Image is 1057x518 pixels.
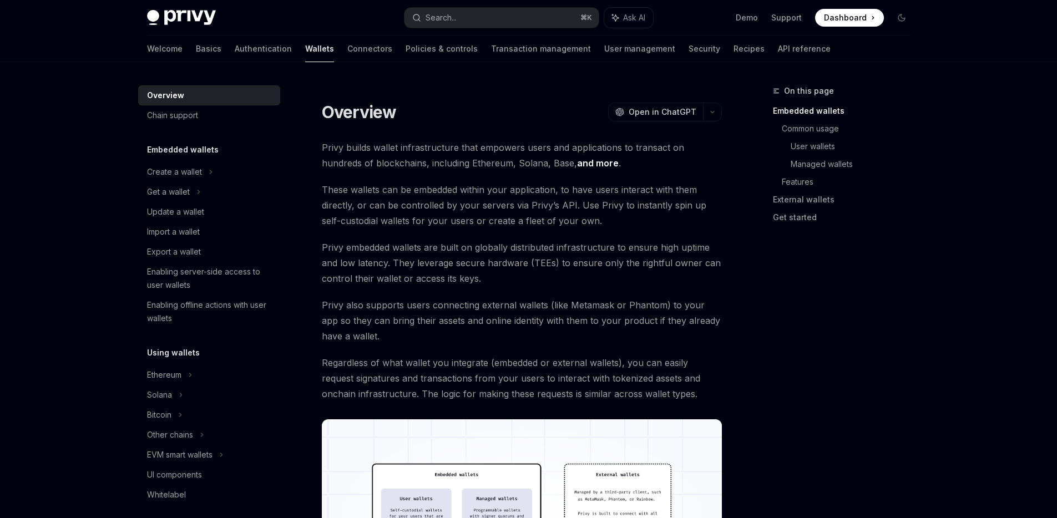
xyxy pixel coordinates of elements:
[404,8,599,28] button: Search...⌘K
[629,106,696,118] span: Open in ChatGPT
[322,240,722,286] span: Privy embedded wallets are built on globally distributed infrastructure to ensure high uptime and...
[138,295,280,328] a: Enabling offline actions with user wallets
[147,185,190,199] div: Get a wallet
[791,138,919,155] a: User wallets
[138,222,280,242] a: Import a wallet
[778,35,831,62] a: API reference
[406,35,478,62] a: Policies & controls
[147,10,216,26] img: dark logo
[147,428,193,441] div: Other chains
[147,298,274,325] div: Enabling offline actions with user wallets
[147,205,204,219] div: Update a wallet
[235,35,292,62] a: Authentication
[147,225,200,238] div: Import a wallet
[815,9,884,27] a: Dashboard
[147,388,172,402] div: Solana
[689,35,720,62] a: Security
[491,35,591,62] a: Transaction management
[623,12,645,23] span: Ask AI
[782,173,919,191] a: Features
[147,368,181,382] div: Ethereum
[138,85,280,105] a: Overview
[580,13,592,22] span: ⌘ K
[147,165,202,179] div: Create a wallet
[147,245,201,258] div: Export a wallet
[784,84,834,98] span: On this page
[824,12,867,23] span: Dashboard
[305,35,334,62] a: Wallets
[608,103,703,121] button: Open in ChatGPT
[791,155,919,173] a: Managed wallets
[147,265,274,292] div: Enabling server-side access to user wallets
[147,468,202,481] div: UI components
[147,89,184,102] div: Overview
[322,182,722,228] span: These wallets can be embedded within your application, to have users interact with them directly,...
[147,408,171,421] div: Bitcoin
[322,140,722,171] span: Privy builds wallet infrastructure that empowers users and applications to transact on hundreds o...
[736,12,758,23] a: Demo
[138,262,280,295] a: Enabling server-side access to user wallets
[138,465,280,485] a: UI components
[347,35,392,62] a: Connectors
[322,102,397,122] h1: Overview
[773,209,919,226] a: Get started
[147,488,186,501] div: Whitelabel
[604,8,653,28] button: Ask AI
[147,35,183,62] a: Welcome
[138,105,280,125] a: Chain support
[773,102,919,120] a: Embedded wallets
[782,120,919,138] a: Common usage
[322,355,722,402] span: Regardless of what wallet you integrate (embedded or external wallets), you can easily request si...
[138,485,280,505] a: Whitelabel
[322,297,722,344] span: Privy also supports users connecting external wallets (like Metamask or Phantom) to your app so t...
[604,35,675,62] a: User management
[147,143,219,156] h5: Embedded wallets
[138,242,280,262] a: Export a wallet
[147,346,200,359] h5: Using wallets
[138,202,280,222] a: Update a wallet
[426,11,457,24] div: Search...
[893,9,911,27] button: Toggle dark mode
[734,35,765,62] a: Recipes
[147,109,198,122] div: Chain support
[577,158,619,169] a: and more
[147,448,213,461] div: EVM smart wallets
[196,35,221,62] a: Basics
[773,191,919,209] a: External wallets
[771,12,802,23] a: Support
